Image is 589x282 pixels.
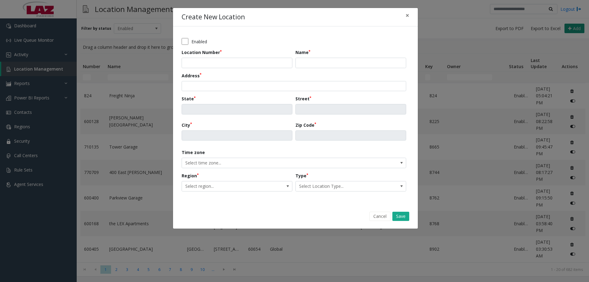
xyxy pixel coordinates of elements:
[182,12,245,22] h4: Create New Location
[182,172,199,179] label: Region
[401,8,414,23] button: Close
[392,212,409,221] button: Save
[295,49,310,56] label: Name
[191,38,207,45] label: Enabled
[406,11,409,20] span: ×
[182,149,205,156] label: Time zone
[182,181,270,191] span: Select region...
[182,49,222,56] label: Location Number
[182,95,196,102] label: State
[182,160,406,165] app-dropdown: The timezone is automatically set based on the address and cannot be edited.
[296,181,384,191] span: Select Location Type...
[182,122,192,128] label: City
[295,172,308,179] label: Type
[295,122,316,128] label: Zip Code
[369,212,391,221] button: Cancel
[295,95,311,102] label: Street
[182,158,361,168] span: Select time zone...
[182,72,202,79] label: Address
